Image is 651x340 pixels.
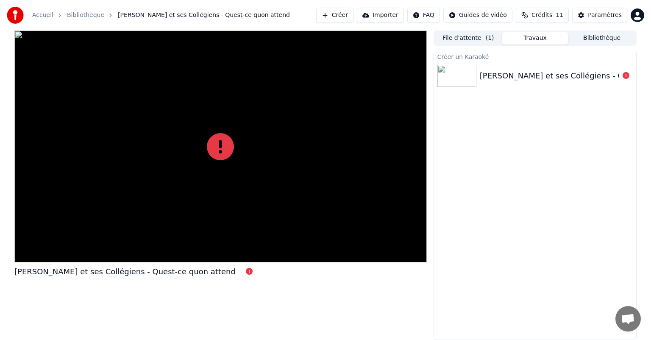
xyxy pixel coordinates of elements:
button: Bibliothèque [568,32,635,45]
div: Paramètres [588,11,622,20]
span: [PERSON_NAME] et ses Collégiens - Quest-ce quon attend [118,11,290,20]
div: Créer un Karaoké [434,51,636,61]
button: Guides de vidéo [443,8,512,23]
button: Paramètres [572,8,627,23]
div: [PERSON_NAME] et ses Collégiens - Quest-ce quon attend [14,266,236,278]
button: Crédits11 [516,8,569,23]
span: Crédits [531,11,552,20]
a: Bibliothèque [67,11,104,20]
img: youka [7,7,24,24]
button: Importer [357,8,404,23]
button: FAQ [407,8,440,23]
div: Ouvrir le chat [615,306,641,332]
button: File d'attente [435,32,502,45]
nav: breadcrumb [32,11,290,20]
span: 11 [556,11,563,20]
button: Créer [316,8,353,23]
span: ( 1 ) [486,34,494,42]
button: Travaux [502,32,569,45]
a: Accueil [32,11,53,20]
